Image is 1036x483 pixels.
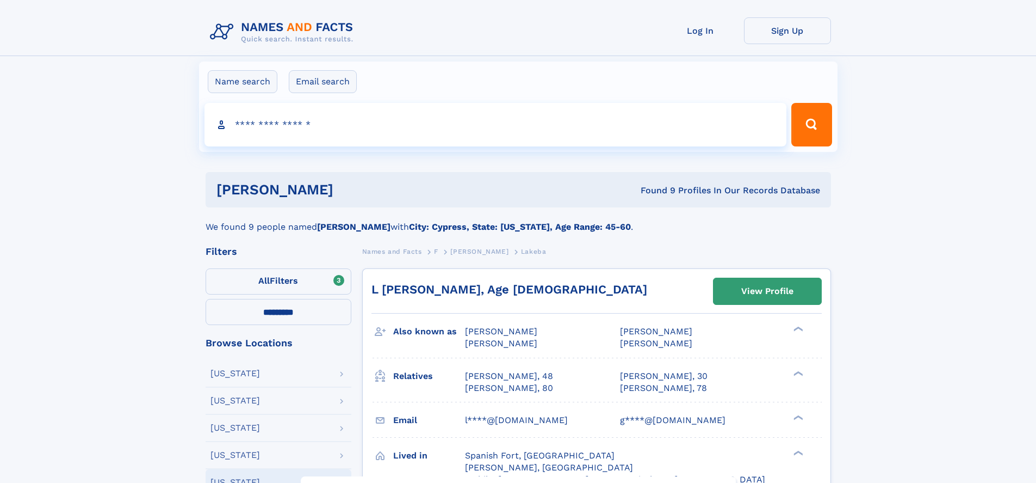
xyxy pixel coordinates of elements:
[450,248,508,255] span: [PERSON_NAME]
[289,70,357,93] label: Email search
[791,414,804,421] div: ❯
[371,283,647,296] a: L [PERSON_NAME], Age [DEMOGRAPHIC_DATA]
[210,451,260,460] div: [US_STATE]
[657,17,744,44] a: Log In
[465,450,615,461] span: Spanish Fort, [GEOGRAPHIC_DATA]
[521,248,547,255] span: Lakeba
[210,369,260,378] div: [US_STATE]
[487,185,820,197] div: Found 9 Profiles In Our Records Database
[791,449,804,456] div: ❯
[791,103,832,146] button: Search Button
[620,382,707,394] a: [PERSON_NAME], 78
[620,326,692,337] span: [PERSON_NAME]
[206,268,351,295] label: Filters
[465,382,553,394] a: [PERSON_NAME], 80
[791,370,804,377] div: ❯
[206,247,351,256] div: Filters
[210,396,260,405] div: [US_STATE]
[791,326,804,333] div: ❯
[206,338,351,348] div: Browse Locations
[362,244,422,258] a: Names and Facts
[465,462,633,473] span: [PERSON_NAME], [GEOGRAPHIC_DATA]
[714,278,821,304] a: View Profile
[208,70,277,93] label: Name search
[216,183,487,197] h1: [PERSON_NAME]
[258,276,270,286] span: All
[465,326,537,337] span: [PERSON_NAME]
[210,424,260,432] div: [US_STATE]
[620,338,692,349] span: [PERSON_NAME]
[409,222,631,232] b: City: Cypress, State: [US_STATE], Age Range: 45-60
[393,367,465,386] h3: Relatives
[465,338,537,349] span: [PERSON_NAME]
[393,322,465,341] h3: Also known as
[744,17,831,44] a: Sign Up
[317,222,390,232] b: [PERSON_NAME]
[465,370,553,382] a: [PERSON_NAME], 48
[206,17,362,47] img: Logo Names and Facts
[393,447,465,465] h3: Lived in
[450,244,508,258] a: [PERSON_NAME]
[620,370,708,382] a: [PERSON_NAME], 30
[393,411,465,430] h3: Email
[206,207,831,234] div: We found 9 people named with .
[434,248,438,255] span: F
[434,244,438,258] a: F
[204,103,787,146] input: search input
[741,279,793,304] div: View Profile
